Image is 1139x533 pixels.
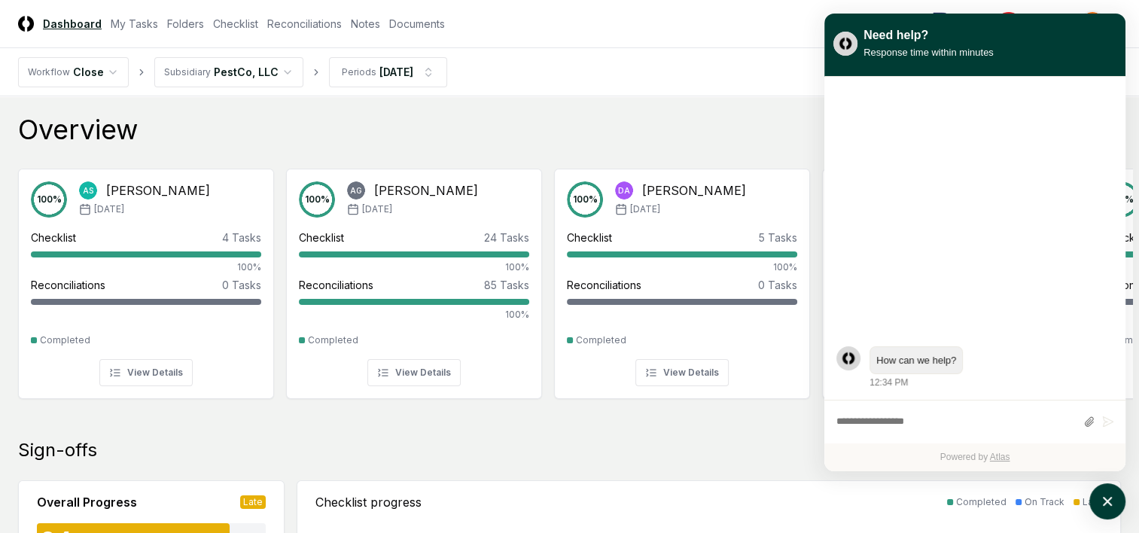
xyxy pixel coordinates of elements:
[240,495,266,509] div: Late
[299,308,529,321] div: 100%
[824,443,1125,471] div: Powered by
[576,334,626,347] div: Completed
[106,181,210,199] div: [PERSON_NAME]
[876,353,956,368] div: atlas-message-text
[990,452,1010,462] a: Atlas
[342,65,376,79] div: Periods
[484,230,529,245] div: 24 Tasks
[567,260,797,274] div: 100%
[213,16,258,32] a: Checklist
[822,157,1078,399] a: 100%RV[PERSON_NAME][DATE]Checklist5 Tasks100%Reconciliations0 TasksCompletedView Details
[315,493,422,511] div: Checklist progress
[167,16,204,32] a: Folders
[362,203,392,216] span: [DATE]
[836,408,1113,436] div: atlas-composer
[389,16,445,32] a: Documents
[759,230,797,245] div: 5 Tasks
[635,359,729,386] button: View Details
[1083,495,1102,509] div: Late
[1025,495,1064,509] div: On Track
[379,64,413,80] div: [DATE]
[824,77,1125,471] div: atlas-ticket
[222,277,261,293] div: 0 Tasks
[642,181,746,199] div: [PERSON_NAME]
[94,203,124,216] span: [DATE]
[554,157,810,399] a: 100%DA[PERSON_NAME][DATE]Checklist5 Tasks100%Reconciliations0 TasksCompletedView Details
[299,230,344,245] div: Checklist
[932,12,1037,36] img: PestCo logo
[164,65,211,79] div: Subsidiary
[1079,11,1106,38] button: RV
[286,157,542,399] a: 100%AG[PERSON_NAME][DATE]Checklist24 Tasks100%Reconciliations85 Tasks100%CompletedView Details
[308,334,358,347] div: Completed
[1083,416,1095,428] button: Attach files by clicking or dropping files here
[31,230,76,245] div: Checklist
[956,495,1007,509] div: Completed
[836,346,860,370] div: atlas-message-author-avatar
[222,230,261,245] div: 4 Tasks
[28,65,70,79] div: Workflow
[83,185,93,196] span: AS
[299,260,529,274] div: 100%
[43,16,102,32] a: Dashboard
[618,185,630,196] span: DA
[18,438,1121,462] div: Sign-offs
[40,334,90,347] div: Completed
[99,359,193,386] button: View Details
[567,230,612,245] div: Checklist
[351,16,380,32] a: Notes
[31,260,261,274] div: 100%
[111,16,158,32] a: My Tasks
[567,277,641,293] div: Reconciliations
[37,493,137,511] div: Overall Progress
[18,57,447,87] nav: breadcrumb
[484,277,529,293] div: 85 Tasks
[18,114,138,145] div: Overview
[329,57,447,87] button: Periods[DATE]
[267,16,342,32] a: Reconciliations
[1089,483,1125,519] button: atlas-launcher
[630,203,660,216] span: [DATE]
[869,376,908,389] div: 12:34 PM
[367,359,461,386] button: View Details
[836,346,1113,390] div: atlas-message
[299,277,373,293] div: Reconciliations
[869,346,963,375] div: atlas-message-bubble
[863,44,994,60] div: Response time within minutes
[18,157,274,399] a: 100%AS[PERSON_NAME][DATE]Checklist4 Tasks100%Reconciliations0 TasksCompletedView Details
[18,16,34,32] img: Logo
[869,346,1113,390] div: Wednesday, August 13, 12:34 PM
[31,277,105,293] div: Reconciliations
[824,14,1125,471] div: atlas-window
[374,181,478,199] div: [PERSON_NAME]
[863,26,994,44] div: Need help?
[350,185,362,196] span: AG
[833,32,857,56] img: yblje5SQxOoZuw2TcITt_icon.png
[758,277,797,293] div: 0 Tasks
